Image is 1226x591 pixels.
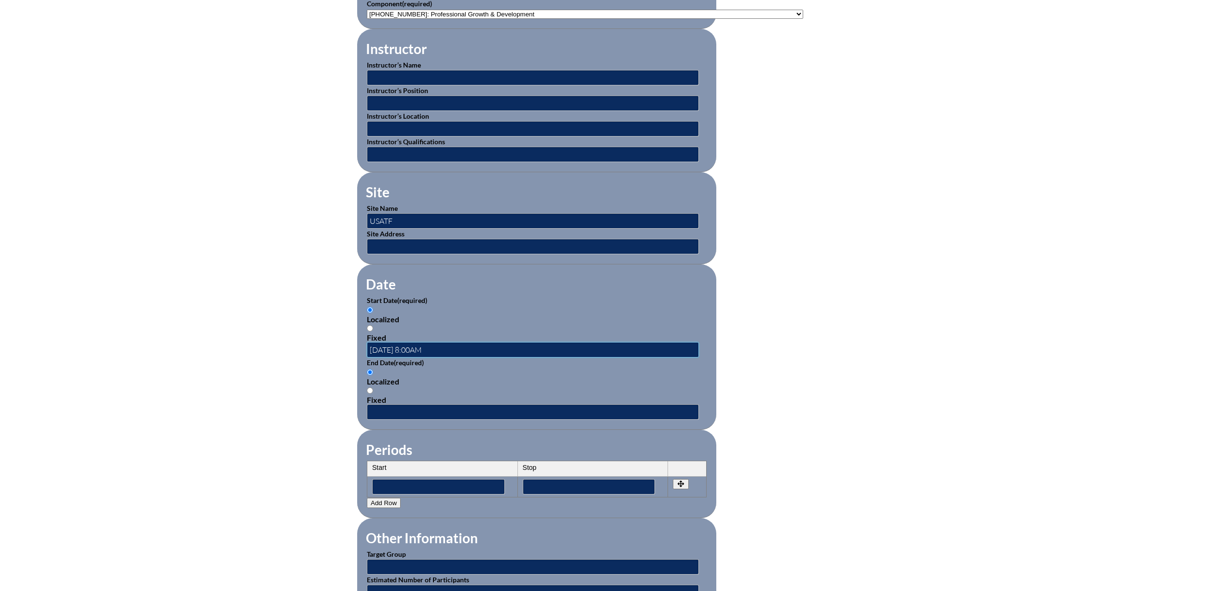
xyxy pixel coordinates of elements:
label: End Date [367,358,424,367]
label: Estimated Number of Participants [367,576,469,584]
label: Instructor’s Location [367,112,429,120]
div: Localized [367,315,707,324]
button: Add Row [367,498,401,508]
label: Instructor’s Qualifications [367,137,445,146]
label: Start Date [367,296,427,304]
label: Instructor’s Name [367,61,421,69]
span: (required) [394,358,424,367]
div: Fixed [367,333,707,342]
input: Fixed [367,325,373,331]
input: Localized [367,369,373,375]
input: Localized [367,307,373,313]
label: Instructor’s Position [367,86,428,95]
span: (required) [397,296,427,304]
legend: Periods [365,441,413,458]
legend: Instructor [365,41,428,57]
legend: Date [365,276,397,292]
div: Fixed [367,395,707,404]
div: Localized [367,377,707,386]
label: Site Name [367,204,398,212]
legend: Other Information [365,530,479,546]
select: activity_component[data][] [367,10,803,19]
label: Site Address [367,230,404,238]
th: Stop [518,461,669,477]
input: Fixed [367,387,373,394]
label: Target Group [367,550,406,558]
legend: Site [365,184,390,200]
th: Start [367,461,518,477]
